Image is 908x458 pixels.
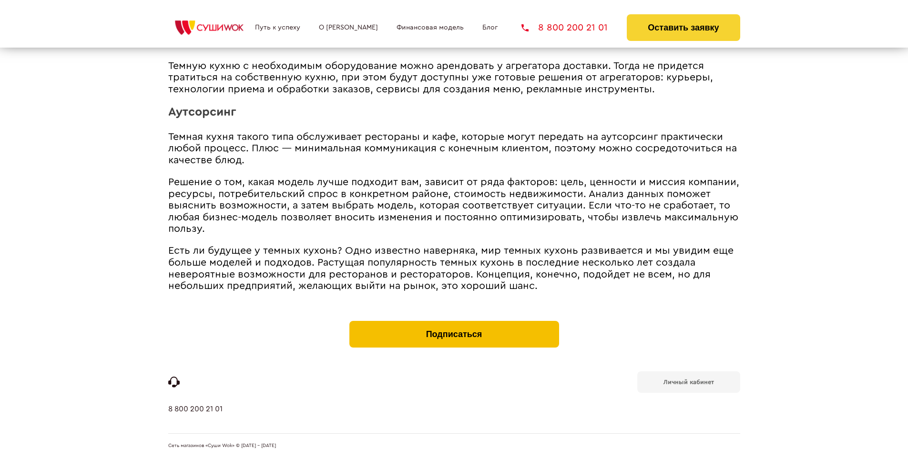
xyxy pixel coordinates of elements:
a: Личный кабинет [637,371,740,393]
span: 8 800 200 21 01 [538,23,608,32]
button: Оставить заявку [627,14,740,41]
a: Путь к успеху [255,24,300,31]
a: Финансовая модель [397,24,464,31]
span: Есть ли будущее у темных кухонь? Одно известно наверняка, мир темных кухонь развивается и мы увид... [168,246,734,291]
a: 8 800 200 21 01 [521,23,608,32]
a: Блог [482,24,498,31]
a: О [PERSON_NAME] [319,24,378,31]
span: Темную кухню с необходимым оборудование можно арендовать у агрегатора доставки. Тогда не придется... [168,61,713,94]
span: Аутсорсинг [168,106,236,118]
span: Решение о том, какая модель лучше подходит вам, зависит от ряда факторов: цель, ценности и миссия... [168,177,739,234]
span: Темная кухня такого типа обслуживает рестораны и кафе, которые могут передать на аутсорсинг практ... [168,132,737,165]
button: Подписаться [349,321,559,348]
a: 8 800 200 21 01 [168,405,223,433]
b: Личный кабинет [663,379,714,385]
span: Сеть магазинов «Суши Wok» © [DATE] - [DATE] [168,443,276,449]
